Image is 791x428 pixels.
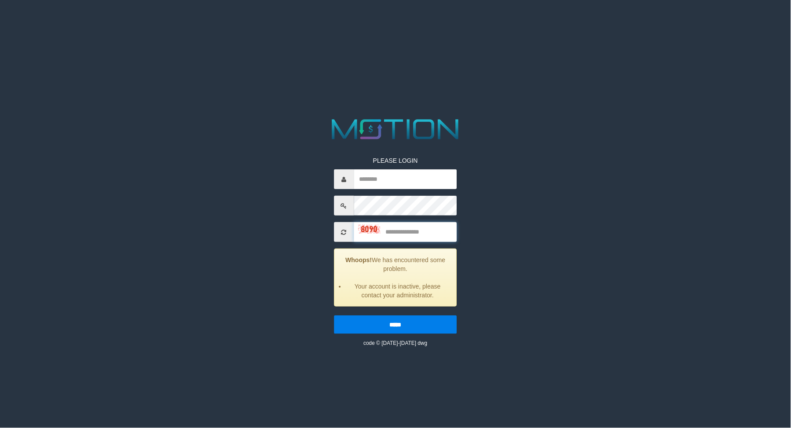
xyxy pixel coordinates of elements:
p: PLEASE LOGIN [334,156,457,165]
img: MOTION_logo.png [326,116,465,143]
div: We has encountered some problem. [334,249,457,307]
small: code © [DATE]-[DATE] dwg [363,340,427,346]
strong: Whoops! [346,256,372,263]
li: Your account is inactive, please contact your administrator. [345,282,450,300]
img: captcha [358,225,380,234]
